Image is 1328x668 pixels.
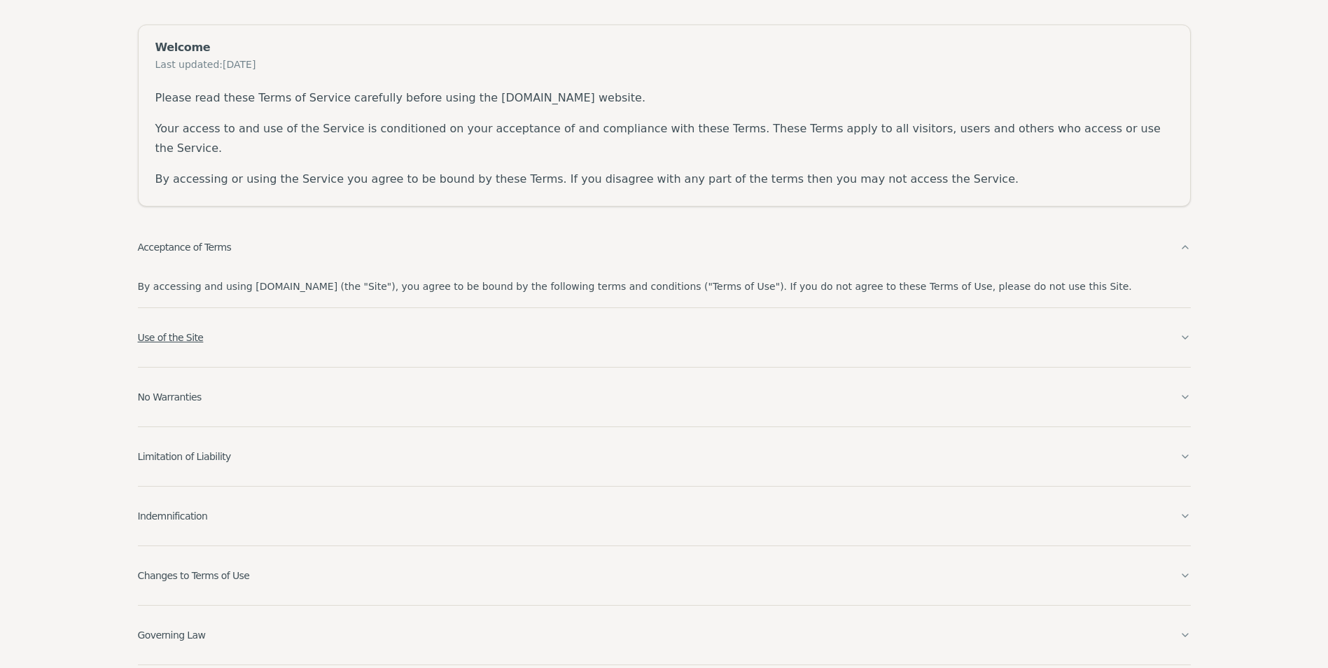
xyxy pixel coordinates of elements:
button: No Warranties [138,379,1191,415]
div: Acceptance of Terms [138,277,1191,307]
button: Governing Law [138,617,1191,653]
button: Use of the Site [138,319,1191,356]
button: Acceptance of Terms [138,229,1191,265]
button: Changes to Terms of Use [138,557,1191,594]
div: Last updated: [DATE] [155,57,1173,71]
button: Limitation of Liability [138,438,1191,475]
div: Welcome [155,42,1173,53]
p: By accessing or using the Service you agree to be bound by these Terms. If you disagree with any ... [155,169,1173,189]
button: Indemnification [138,498,1191,534]
p: Your access to and use of the Service is conditioned on your acceptance of and compliance with th... [155,119,1173,158]
p: By accessing and using [DOMAIN_NAME] (the "Site"), you agree to be bound by the following terms a... [138,277,1191,296]
p: Please read these Terms of Service carefully before using the [DOMAIN_NAME] website. [155,88,1173,108]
